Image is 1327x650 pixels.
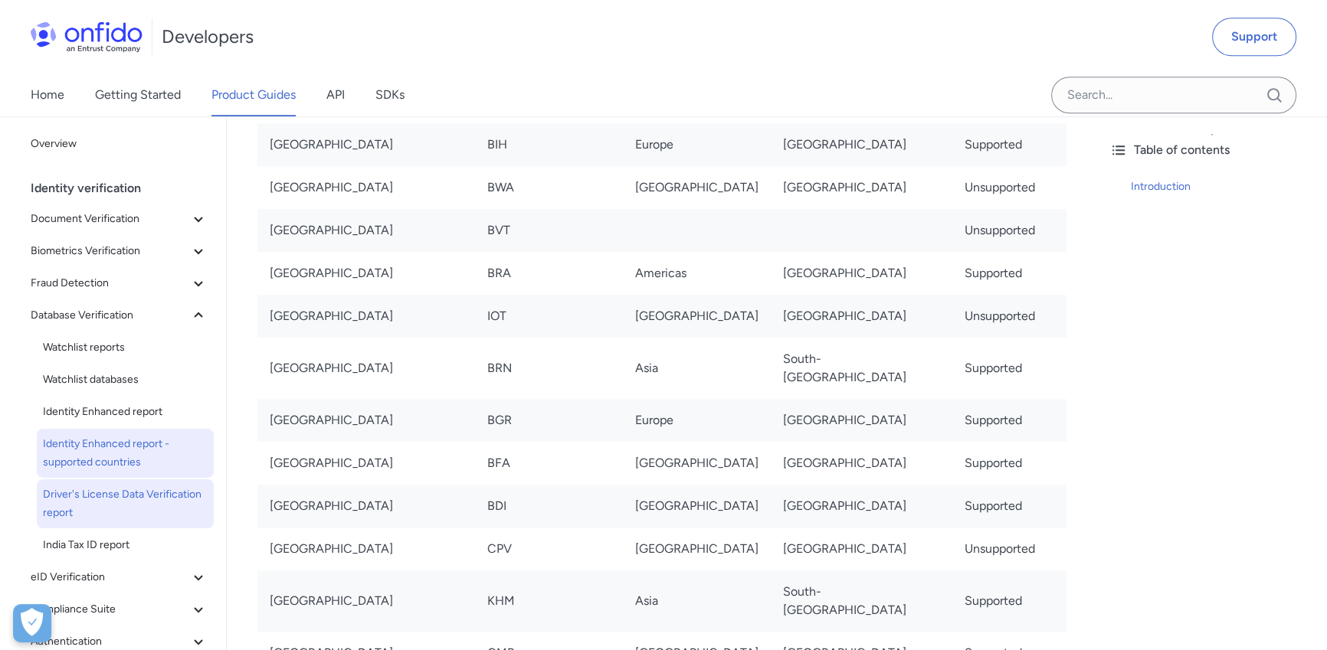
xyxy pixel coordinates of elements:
[623,166,771,209] td: [GEOGRAPHIC_DATA]
[31,21,143,52] img: Onfido Logo
[37,530,214,560] a: India Tax ID report
[623,123,771,166] td: Europe
[31,135,208,153] span: Overview
[771,123,952,166] td: [GEOGRAPHIC_DATA]
[257,166,475,209] td: [GEOGRAPHIC_DATA]
[257,485,475,528] td: [GEOGRAPHIC_DATA]
[771,485,952,528] td: [GEOGRAPHIC_DATA]
[623,295,771,338] td: [GEOGRAPHIC_DATA]
[771,295,952,338] td: [GEOGRAPHIC_DATA]
[43,403,208,421] span: Identity Enhanced report
[257,528,475,570] td: [GEOGRAPHIC_DATA]
[623,485,771,528] td: [GEOGRAPHIC_DATA]
[1212,18,1296,56] a: Support
[257,399,475,442] td: [GEOGRAPHIC_DATA]
[771,528,952,570] td: [GEOGRAPHIC_DATA]
[1131,178,1315,196] a: Introduction
[31,306,189,325] span: Database Verification
[37,364,214,395] a: Watchlist databases
[475,399,623,442] td: BGR
[1051,77,1296,113] input: Onfido search input field
[1109,141,1315,159] div: Table of contents
[31,242,189,260] span: Biometrics Verification
[623,399,771,442] td: Europe
[37,332,214,363] a: Watchlist reports
[475,570,623,632] td: KHM
[43,435,208,472] span: Identity Enhanced report - supported countries
[475,209,623,252] td: BVT
[623,570,771,632] td: Asia
[257,252,475,295] td: [GEOGRAPHIC_DATA]
[326,73,345,116] a: API
[31,274,189,292] span: Fraud Detection
[31,73,64,116] a: Home
[475,338,623,399] td: BRN
[475,252,623,295] td: BRA
[13,604,51,642] div: Cookie Preferences
[952,295,1067,338] td: Unsupported
[952,209,1067,252] td: Unsupported
[475,485,623,528] td: BDI
[257,295,475,338] td: [GEOGRAPHIC_DATA]
[31,568,189,586] span: eID Verification
[37,479,214,528] a: Driver's License Data Verification report
[43,371,208,389] span: Watchlist databases
[771,570,952,632] td: South-[GEOGRAPHIC_DATA]
[31,173,220,204] div: Identity verification
[43,485,208,522] span: Driver's License Data Verification report
[25,300,214,331] button: Database Verification
[952,166,1067,209] td: Unsupported
[257,442,475,485] td: [GEOGRAPHIC_DATA]
[13,604,51,642] button: Open Preferences
[952,338,1067,399] td: Supported
[771,166,952,209] td: [GEOGRAPHIC_DATA]
[475,295,623,338] td: IOT
[952,570,1067,632] td: Supported
[257,123,475,166] td: [GEOGRAPHIC_DATA]
[475,442,623,485] td: BFA
[475,528,623,570] td: CPV
[257,570,475,632] td: [GEOGRAPHIC_DATA]
[623,442,771,485] td: [GEOGRAPHIC_DATA]
[257,338,475,399] td: [GEOGRAPHIC_DATA]
[771,399,952,442] td: [GEOGRAPHIC_DATA]
[95,73,181,116] a: Getting Started
[25,562,214,593] button: eID Verification
[211,73,296,116] a: Product Guides
[31,210,189,228] span: Document Verification
[952,123,1067,166] td: Supported
[25,129,214,159] a: Overview
[43,536,208,554] span: India Tax ID report
[952,399,1067,442] td: Supported
[952,485,1067,528] td: Supported
[623,338,771,399] td: Asia
[771,442,952,485] td: [GEOGRAPHIC_DATA]
[25,204,214,234] button: Document Verification
[623,252,771,295] td: Americas
[31,600,189,619] span: Compliance Suite
[37,397,214,427] a: Identity Enhanced report
[771,252,952,295] td: [GEOGRAPHIC_DATA]
[375,73,405,116] a: SDKs
[952,528,1067,570] td: Unsupported
[475,123,623,166] td: BIH
[43,338,208,357] span: Watchlist reports
[952,442,1067,485] td: Supported
[25,594,214,625] button: Compliance Suite
[37,429,214,478] a: Identity Enhanced report - supported countries
[952,252,1067,295] td: Supported
[162,24,254,49] h1: Developers
[771,338,952,399] td: South-[GEOGRAPHIC_DATA]
[257,209,475,252] td: [GEOGRAPHIC_DATA]
[25,268,214,299] button: Fraud Detection
[623,528,771,570] td: [GEOGRAPHIC_DATA]
[475,166,623,209] td: BWA
[25,236,214,266] button: Biometrics Verification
